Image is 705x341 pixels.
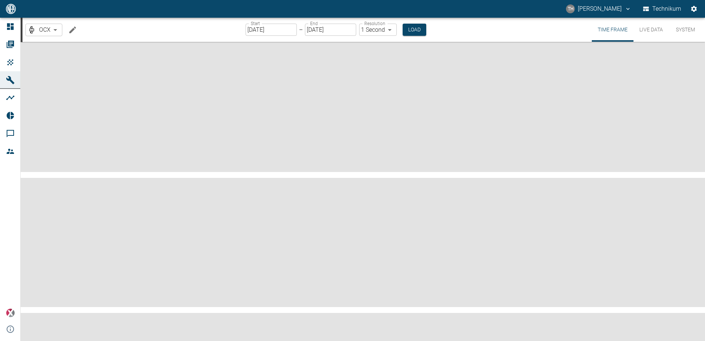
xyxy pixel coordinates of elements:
[403,24,426,36] button: Load
[592,18,633,42] button: Time Frame
[305,24,356,36] input: MM/DD/YYYY
[5,4,17,14] img: logo
[565,2,632,15] button: thomas.hosten@neuman-esser.de
[642,2,683,15] button: Technikum
[246,24,297,36] input: MM/DD/YYYY
[6,309,15,317] img: Xplore Logo
[566,4,575,13] div: TH
[299,25,303,34] p: –
[310,20,317,27] label: End
[65,23,80,37] button: Edit machine
[687,2,701,15] button: Settings
[359,24,397,36] div: 1 Second
[27,25,51,34] a: OCX
[669,18,702,42] button: System
[364,20,385,27] label: Resolution
[633,18,669,42] button: Live Data
[39,25,51,34] span: OCX
[251,20,260,27] label: Start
